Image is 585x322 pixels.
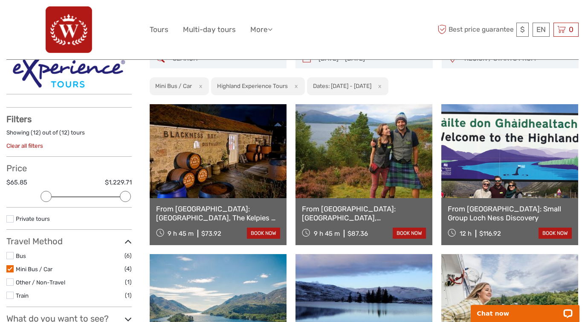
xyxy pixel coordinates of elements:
a: Tours [150,23,168,36]
h2: Dates: [DATE] - [DATE] [313,82,371,89]
a: Mini Bus / Car [16,266,52,272]
span: (1) [125,290,132,300]
div: $73.92 [201,230,221,237]
button: x [193,82,205,91]
a: Private tours [16,215,50,222]
div: $116.92 [479,230,501,237]
span: 9 h 45 m [168,230,194,237]
a: Train [16,292,29,299]
a: From [GEOGRAPHIC_DATA]: [GEOGRAPHIC_DATA], The Kelpies & a Distillery [156,205,280,222]
label: 12 [61,129,67,137]
a: book now [539,228,572,239]
a: book now [393,228,426,239]
span: Best price guarantee [436,23,515,37]
label: $1,229.71 [105,178,132,187]
strong: Filters [6,114,32,124]
h2: Highland Experience Tours [217,82,288,89]
span: (4) [125,264,132,274]
div: Showing ( ) out of ( ) tours [6,129,132,142]
a: From [GEOGRAPHIC_DATA]: Small Group Loch Ness Discovery [448,205,572,222]
a: book now [247,228,280,239]
span: $ [520,25,525,34]
span: (1) [125,277,132,287]
h2: Mini Bus / Car [155,82,192,89]
label: $65.85 [6,178,27,187]
img: 266-14_logo_thumbnail.png [13,49,125,88]
h3: Price [6,163,132,173]
a: Other / Non-Travel [16,279,65,286]
span: 12 h [460,230,472,237]
a: Multi-day tours [183,23,236,36]
a: From [GEOGRAPHIC_DATA]: [GEOGRAPHIC_DATA], [GEOGRAPHIC_DATA] & Whisky [302,205,426,222]
span: 0 [568,25,575,34]
label: 12 [33,129,39,137]
a: More [250,23,272,36]
div: EN [533,23,550,37]
iframe: LiveChat chat widget [465,295,585,322]
a: Bus [16,252,26,259]
span: (6) [125,251,132,261]
button: x [289,82,301,91]
span: 9 h 45 m [314,230,340,237]
h3: Travel Method [6,236,132,246]
a: Clear all filters [6,142,43,149]
img: 742-83ef3242-0fcf-4e4b-9c00-44b4ddc54f43_logo_big.png [46,6,92,53]
div: $87.36 [348,230,368,237]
